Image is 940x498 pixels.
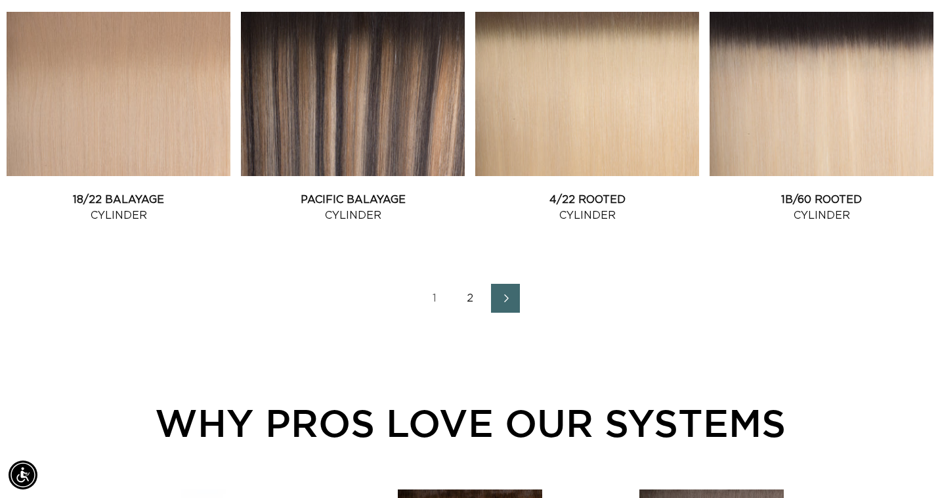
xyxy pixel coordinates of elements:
[79,394,861,451] div: WHY PROS LOVE OUR SYSTEMS
[7,192,230,223] a: 18/22 Balayage Cylinder
[491,284,520,313] a: Next page
[475,192,699,223] a: 4/22 Rooted Cylinder
[710,192,933,223] a: 1B/60 Rooted Cylinder
[241,192,465,223] a: Pacific Balayage Cylinder
[420,284,449,313] a: Page 1
[9,461,37,489] div: Accessibility Menu
[7,284,933,313] nav: Pagination
[874,435,940,498] iframe: Chat Widget
[456,284,484,313] a: Page 2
